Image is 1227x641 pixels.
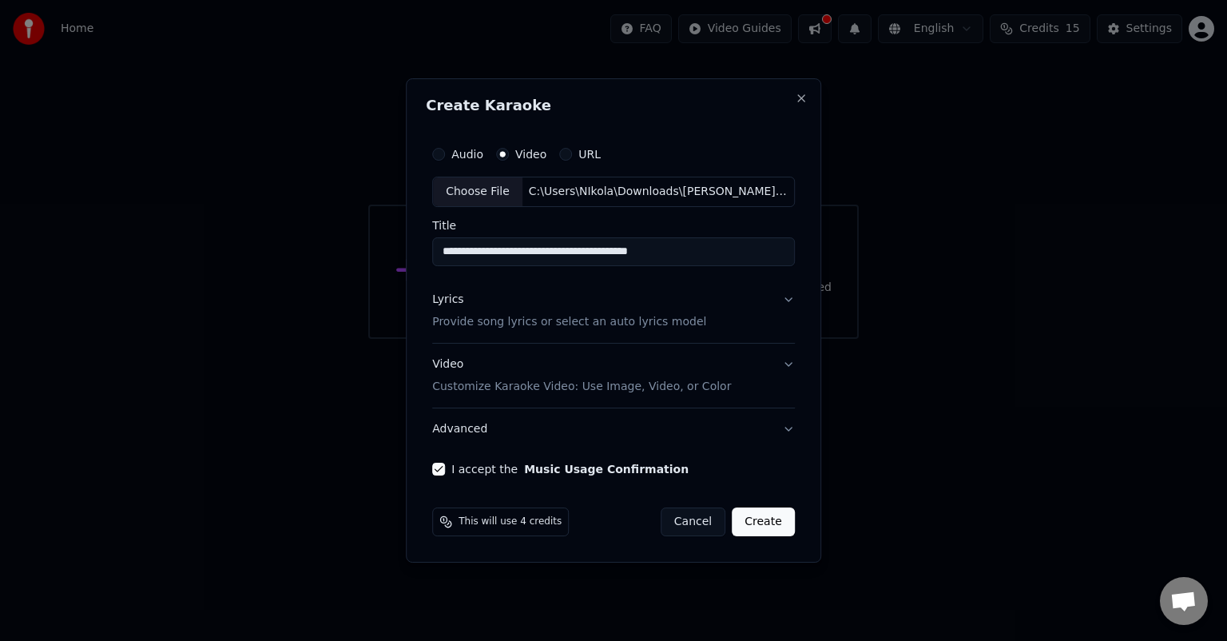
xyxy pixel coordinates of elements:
div: Video [432,356,731,395]
button: VideoCustomize Karaoke Video: Use Image, Video, or Color [432,344,795,408]
h2: Create Karaoke [426,98,801,113]
button: Create [732,508,795,536]
p: Provide song lyrics or select an auto lyrics model [432,314,706,330]
label: Title [432,220,795,231]
label: Audio [451,149,483,160]
button: I accept the [524,464,689,475]
label: Video [515,149,546,160]
div: C:\Users\NIkola\Downloads\[PERSON_NAME] - Majko [PERSON_NAME] jabana mp4.mp3 [522,184,794,200]
div: Lyrics [432,292,463,308]
label: I accept the [451,464,689,475]
span: This will use 4 credits [459,516,562,528]
label: URL [578,149,601,160]
button: Cancel [661,508,725,536]
div: Choose File [433,177,522,206]
p: Customize Karaoke Video: Use Image, Video, or Color [432,379,731,395]
button: LyricsProvide song lyrics or select an auto lyrics model [432,279,795,343]
button: Advanced [432,408,795,450]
